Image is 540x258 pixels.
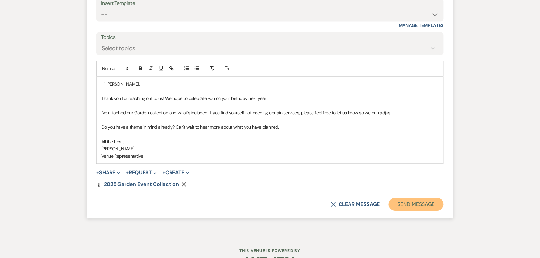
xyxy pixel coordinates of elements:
[101,109,439,116] p: I've attached our Garden collection and what's included. If you find yourself not needing certain...
[399,23,444,28] a: Manage Templates
[101,152,439,160] p: Venue Representative
[101,80,439,88] p: Hi [PERSON_NAME],
[126,170,157,175] button: Request
[163,170,165,175] span: +
[101,138,439,145] p: All the best,
[126,170,129,175] span: +
[96,170,99,175] span: +
[163,170,189,175] button: Create
[104,182,179,187] a: 2025 Garden Event Collection
[101,95,439,102] p: Thank you for reaching out to us! We hope to celebrate you on your birthday next year.
[104,181,179,188] span: 2025 Garden Event Collection
[389,198,444,211] button: Send Message
[331,202,380,207] button: Clear message
[101,33,439,42] label: Topics
[96,170,120,175] button: Share
[101,145,439,152] p: [PERSON_NAME]
[102,44,135,52] div: Select topics
[101,124,439,131] p: Do you have a theme in mind already? Can't wait to hear more about what you have planned.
